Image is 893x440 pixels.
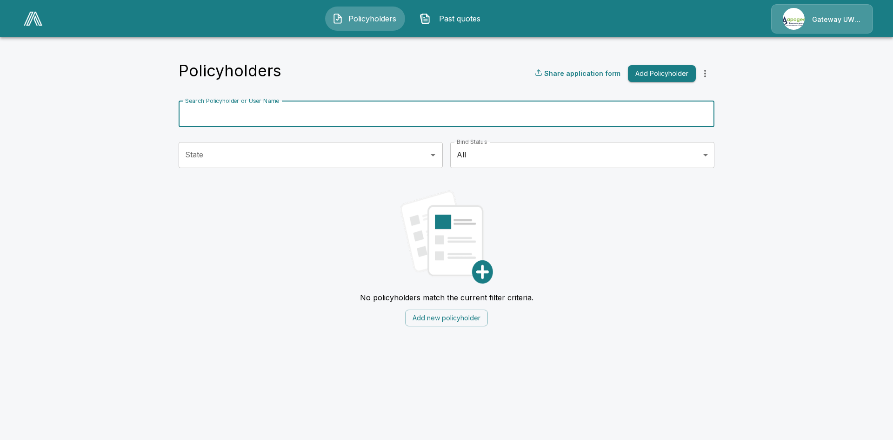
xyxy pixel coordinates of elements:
button: Open [427,149,440,162]
span: Past quotes [434,13,486,24]
label: Bind Status [457,138,487,146]
img: Past quotes Icon [420,13,431,24]
a: Add new policyholder [405,313,488,322]
img: AA Logo [24,12,42,26]
label: Search Policyholder or User Name [185,97,279,105]
p: Share application form [544,68,620,78]
button: more [696,64,714,83]
button: Add Policyholder [628,65,696,82]
span: Policyholders [347,13,398,24]
p: No policyholders match the current filter criteria. [360,293,533,302]
h4: Policyholders [179,61,281,81]
button: Add new policyholder [405,310,488,327]
img: Policyholders Icon [332,13,343,24]
a: Add Policyholder [624,65,696,82]
div: All [450,142,714,168]
button: Policyholders IconPolicyholders [325,7,405,31]
button: Past quotes IconPast quotes [413,7,493,31]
